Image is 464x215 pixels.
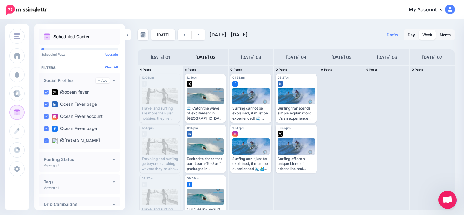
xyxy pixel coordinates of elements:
a: Month [436,30,454,40]
div: Traveling and surfing go beyond catching waves; they're about connecting deeply with cultures, la... [142,156,178,171]
img: twitter-square.png [52,89,58,95]
img: facebook-square.png [187,182,192,187]
span: 01:58am [232,76,245,79]
span: 12:16pm [187,76,198,79]
p: Viewing all [44,163,59,167]
img: instagram-grey-square.png [142,131,147,137]
span: 0 Posts [412,68,423,71]
label: @ocean_fever [52,89,89,95]
img: twitter-square.png [187,81,192,87]
span: 09:27pm [142,176,154,180]
a: Drafts [383,29,402,40]
span: 8 Posts [185,68,196,71]
label: Ocean Fever account [52,114,103,120]
span: 09:55pm [278,126,291,130]
img: menu.png [14,33,20,39]
img: linkedin-square.png [52,101,58,107]
span: Drafts [387,33,398,37]
img: linkedin-grey-square.png [142,182,147,187]
img: Missinglettr [6,5,47,15]
span: 0 Posts [276,68,287,71]
h4: [DATE] 02 [195,54,216,61]
h4: [DATE] 05 [331,54,352,61]
img: instagram-square.png [232,131,238,137]
img: bluesky-square.png [52,138,58,144]
span: 12:47pm [142,126,154,130]
a: Clear All [105,65,118,69]
span: 09:27pm [278,76,290,79]
div: Surfing cannot be explained, it must be experienced! 🌊 Ready to catch some waves and feel the thr... [232,106,270,121]
a: Add [96,78,110,83]
img: linkedin-square.png [278,81,283,87]
div: Travel and surfing are more than just hobbies; they're about making connections that enrich your ... [142,106,178,121]
p: Viewing all [44,186,59,189]
h4: [DATE] 07 [422,54,442,61]
span: 12:47pm [232,126,244,130]
h4: [DATE] 06 [377,54,397,61]
h4: [DATE] 03 [241,54,261,61]
h4: Filters [41,65,118,70]
img: instagram-square.png [52,114,58,120]
div: 🌊 Catch the wave of excitement in [GEOGRAPHIC_DATA]! 🏄‍♂️ Our 'Learn-To-Surf' packages start from... [187,106,223,121]
img: calendar.png [44,33,50,40]
div: Excited to share that our 'Learn-To-Surf' packages in [GEOGRAPHIC_DATA] are now available! Imagin... [187,156,223,171]
span: 0 Posts [321,68,333,71]
label: Ocean Fever page [52,126,97,132]
h4: [DATE] 01 [151,54,170,61]
a: My Account [403,2,455,17]
p: Scheduled Posts [41,53,118,56]
h4: Tags [44,180,113,184]
div: Surfing transcends simple explanation; it's an experience, a feeling, and a way of life all rolle... [278,106,315,121]
img: facebook-grey-square.png [142,81,147,87]
a: Upgrade [105,53,118,56]
h4: Posting Status [44,157,113,162]
h4: Drip Campaigns [44,202,113,206]
img: facebook-square.png [232,81,238,87]
a: Week [419,30,436,40]
img: linkedin-square.png [187,131,192,137]
span: 09:09pm [187,176,200,180]
span: 0 Posts [366,68,378,71]
span: 4 Posts [140,68,151,71]
span: 12:08pm [142,76,154,79]
h4: Social Profiles [44,78,96,83]
img: facebook-square.png [52,126,58,132]
a: Open chat [438,191,457,209]
div: Surfing offers a unique blend of adrenaline and peace, impossible to fully describe. You have to ... [278,156,315,171]
label: Ocean Fever page [52,101,97,107]
img: twitter-square.png [278,131,283,137]
p: Scheduled Content [53,35,92,39]
span: [DATE] - [DATE] [210,32,247,38]
div: Surfing can't just be explained, it must be experienced 🌊🏄‍♂️ Book your package now and dive into... [232,156,270,171]
a: Day [404,30,418,40]
h4: [DATE] 04 [286,54,306,61]
span: 0 Posts [230,68,242,71]
img: calendar-grey-darker.png [140,32,146,38]
span: 12:17pm [187,126,198,130]
label: @[DOMAIN_NAME] [52,138,100,144]
a: [DATE] [151,29,175,40]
